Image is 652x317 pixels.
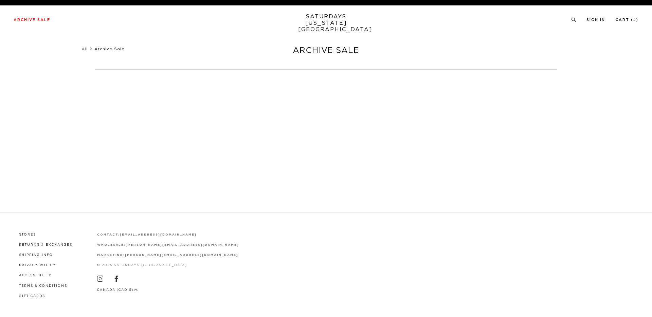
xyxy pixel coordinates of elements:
[633,19,636,22] small: 0
[19,274,52,277] a: Accessibility
[14,18,50,22] a: Archive Sale
[97,233,120,236] strong: contact:
[19,243,72,246] a: Returns & Exchanges
[125,254,238,257] a: [PERSON_NAME][EMAIL_ADDRESS][DOMAIN_NAME]
[94,47,125,51] span: Archive Sale
[126,243,239,246] a: [PERSON_NAME][EMAIL_ADDRESS][DOMAIN_NAME]
[19,264,56,267] a: Privacy Policy
[19,233,36,236] a: Stores
[97,243,126,246] strong: wholesale:
[97,254,125,257] strong: marketing:
[586,18,605,22] a: Sign In
[19,284,67,287] a: Terms & Conditions
[81,47,88,51] a: All
[97,263,239,268] p: © 2025 Saturdays [GEOGRAPHIC_DATA]
[19,254,53,257] a: Shipping Info
[97,287,138,293] button: Canada (CAD $)
[615,18,638,22] a: Cart (0)
[120,233,196,236] a: [EMAIL_ADDRESS][DOMAIN_NAME]
[298,14,354,33] a: SATURDAYS[US_STATE][GEOGRAPHIC_DATA]
[19,295,45,298] a: Gift Cards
